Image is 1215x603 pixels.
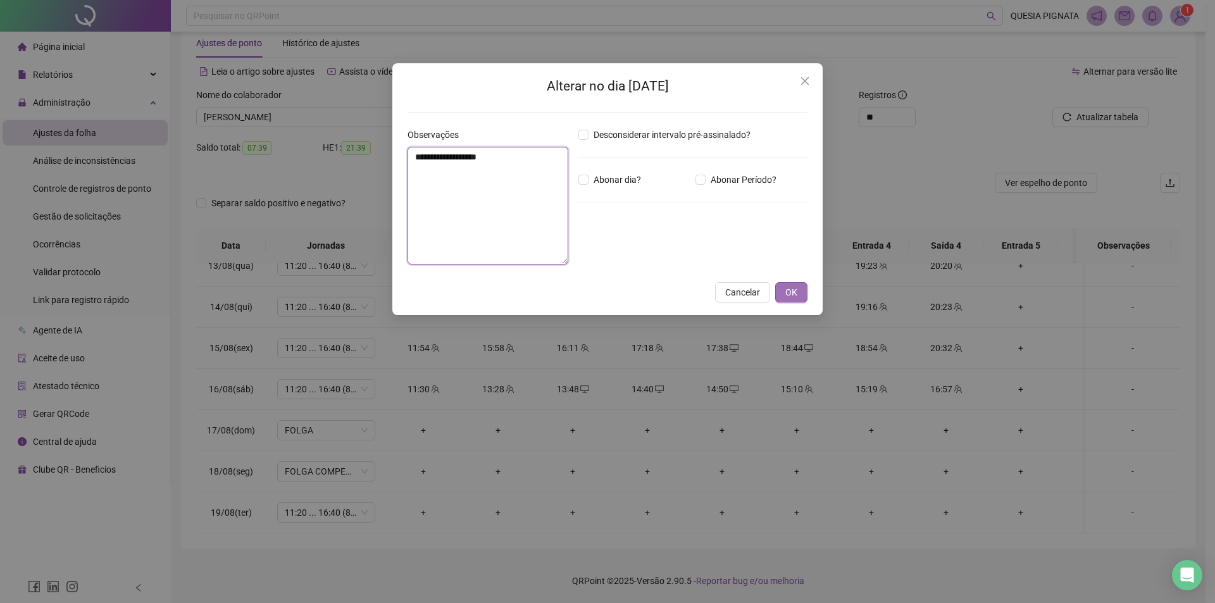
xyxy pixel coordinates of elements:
span: Cancelar [725,285,760,299]
div: Open Intercom Messenger [1172,560,1202,590]
button: Cancelar [715,282,770,302]
span: OK [785,285,797,299]
button: Close [795,71,815,91]
span: Abonar dia? [589,173,646,187]
button: OK [775,282,807,302]
span: Abonar Período? [706,173,782,187]
span: Desconsiderar intervalo pré-assinalado? [589,128,756,142]
h2: Alterar no dia [DATE] [408,76,807,97]
span: close [800,76,810,86]
label: Observações [408,128,467,142]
